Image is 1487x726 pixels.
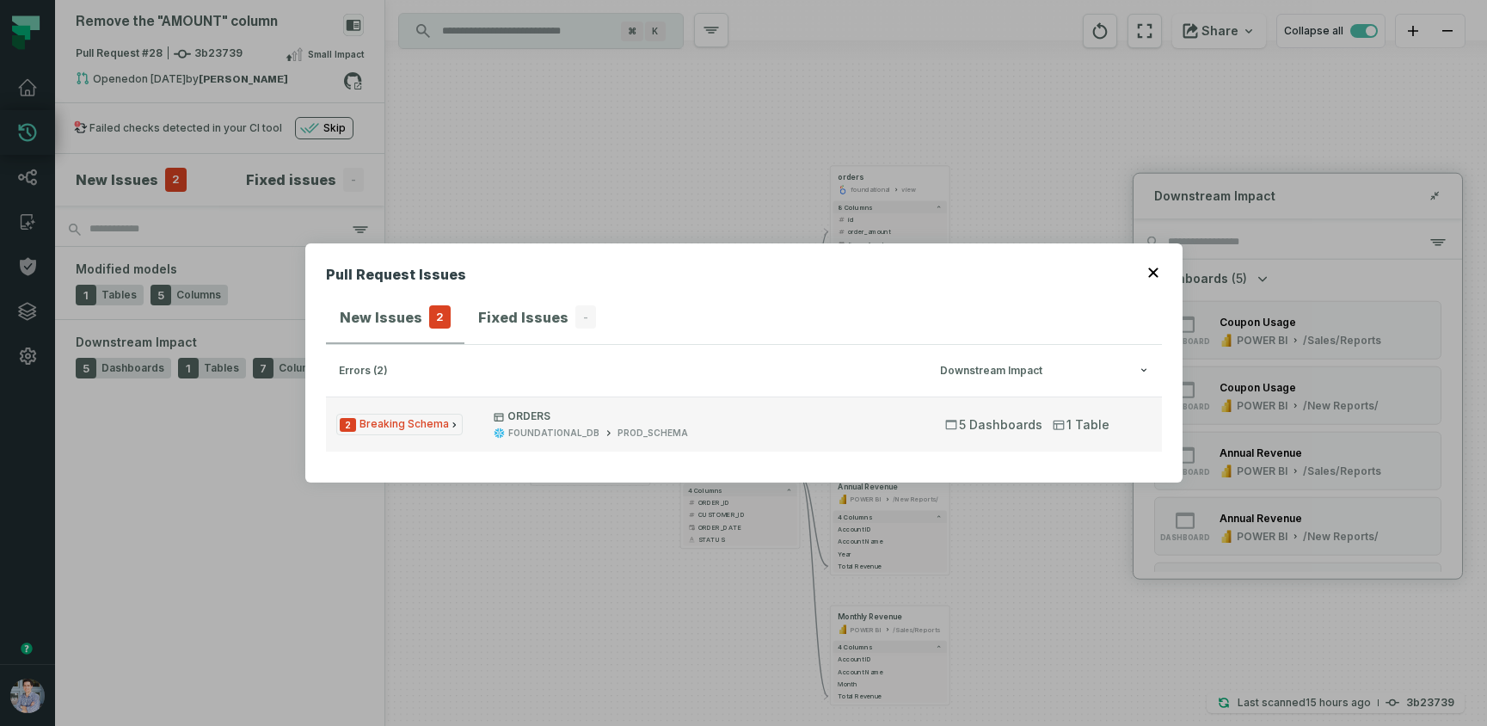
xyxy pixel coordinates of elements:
span: 5 Dashboards [945,416,1042,434]
span: - [575,305,596,329]
p: ORDERS [494,409,914,423]
span: 2 [429,305,451,329]
span: Severity [340,418,356,432]
h2: Pull Request Issues [326,264,466,292]
h4: New Issues [340,307,422,328]
button: Issue TypeORDERSFOUNDATIONAL_DBPROD_SCHEMA5 Dashboards1 Table [326,397,1162,452]
button: errors (2)Downstream Impact [339,365,1149,378]
h4: Fixed Issues [478,307,568,328]
div: PROD_SCHEMA [618,427,688,440]
span: 1 Table [1053,416,1109,434]
span: Issue Type [336,414,463,435]
div: errors (2)Downstream Impact [326,397,1162,462]
div: Downstream Impact [940,365,1148,378]
div: errors (2) [339,365,931,378]
div: FOUNDATIONAL_DB [508,427,599,440]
